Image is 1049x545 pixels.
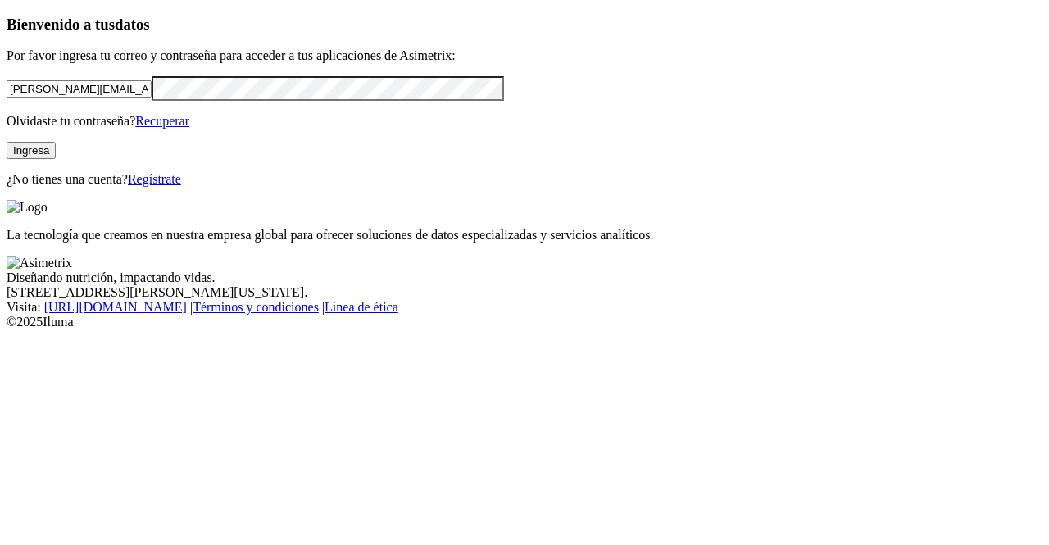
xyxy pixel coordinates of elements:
span: datos [115,16,150,33]
h3: Bienvenido a tus [7,16,1042,34]
a: Términos y condiciones [193,300,319,314]
p: ¿No tienes una cuenta? [7,172,1042,187]
p: Por favor ingresa tu correo y contraseña para acceder a tus aplicaciones de Asimetrix: [7,48,1042,63]
div: [STREET_ADDRESS][PERSON_NAME][US_STATE]. [7,285,1042,300]
img: Asimetrix [7,256,72,270]
a: Regístrate [128,172,181,186]
a: [URL][DOMAIN_NAME] [44,300,187,314]
button: Ingresa [7,142,56,159]
a: Recuperar [135,114,189,128]
a: Línea de ética [325,300,398,314]
div: Diseñando nutrición, impactando vidas. [7,270,1042,285]
p: La tecnología que creamos en nuestra empresa global para ofrecer soluciones de datos especializad... [7,228,1042,243]
input: Tu correo [7,80,152,98]
div: Visita : | | [7,300,1042,315]
div: © 2025 Iluma [7,315,1042,329]
p: Olvidaste tu contraseña? [7,114,1042,129]
img: Logo [7,200,48,215]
